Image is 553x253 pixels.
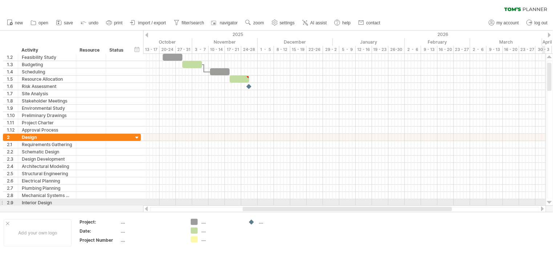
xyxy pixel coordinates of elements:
[80,237,120,243] div: Project Number
[307,46,323,53] div: 22-26
[7,170,18,177] div: 2.5
[7,68,18,75] div: 1.4
[128,18,168,28] a: import / export
[487,18,521,28] a: my account
[525,18,550,28] a: log out
[54,18,75,28] a: save
[259,219,298,225] div: ....
[22,170,72,177] div: Structural Engineering
[497,20,519,25] span: my account
[29,18,51,28] a: open
[7,148,18,155] div: 2.2
[7,185,18,192] div: 2.7
[79,18,101,28] a: undo
[138,20,166,25] span: import / export
[22,68,72,75] div: Scheduling
[201,236,241,242] div: ....
[7,199,18,206] div: 2.9
[22,156,72,162] div: Design Development
[22,83,72,90] div: Risk Assessment
[503,46,519,53] div: 16 - 20
[176,46,192,53] div: 27 - 31
[519,46,536,53] div: 23 - 27
[143,46,160,53] div: 13 - 17
[405,46,421,53] div: 2 - 6
[332,18,353,28] a: help
[470,38,542,46] div: March 2026
[22,163,72,170] div: Architectural Modeling
[7,54,18,61] div: 1.2
[220,20,238,25] span: navigator
[280,20,295,25] span: settings
[192,46,209,53] div: 3 - 7
[270,18,297,28] a: settings
[80,219,120,225] div: Project:
[114,20,122,25] span: print
[366,20,380,25] span: contact
[7,112,18,119] div: 1.10
[7,105,18,112] div: 1.9
[22,54,72,61] div: Feasibility Study
[109,47,125,54] div: Status
[15,20,23,25] span: new
[22,148,72,155] div: Schematic Design
[121,219,182,225] div: ....
[290,46,307,53] div: 15 - 19
[22,112,72,119] div: Preliminary Drawings
[121,237,182,243] div: ....
[210,18,240,28] a: navigator
[274,46,290,53] div: 8 - 12
[22,134,72,141] div: Design
[258,38,333,46] div: December 2025
[160,46,176,53] div: 20-24
[339,46,356,53] div: 5 - 9
[7,141,18,148] div: 2.1
[470,46,487,53] div: 2 - 6
[80,47,102,54] div: Resource
[7,156,18,162] div: 2.3
[7,76,18,83] div: 1.5
[80,228,120,234] div: Date:
[22,199,72,206] div: Interior Design
[372,46,388,53] div: 19 - 23
[21,47,72,54] div: Activity
[22,185,72,192] div: Plumbing Planning
[172,18,206,28] a: filter/search
[421,46,437,53] div: 9 - 13
[182,20,204,25] span: filter/search
[225,46,241,53] div: 17 - 21
[310,20,327,25] span: AI assist
[7,177,18,184] div: 2.6
[39,20,48,25] span: open
[534,20,548,25] span: log out
[22,97,72,104] div: Stakeholder Meetings
[323,46,339,53] div: 29 - 2
[405,38,470,46] div: February 2026
[342,20,351,25] span: help
[64,20,73,25] span: save
[7,134,18,141] div: 2
[7,119,18,126] div: 1.11
[437,46,454,53] div: 16 - 20
[117,38,192,46] div: October 2025
[22,119,72,126] div: Project Charter
[7,90,18,97] div: 1.7
[7,83,18,90] div: 1.6
[536,46,552,53] div: 30 - 3
[258,46,274,53] div: 1 - 5
[22,90,72,97] div: Site Analysis
[333,38,405,46] div: January 2026
[454,46,470,53] div: 23 - 27
[201,219,241,225] div: ....
[89,20,98,25] span: undo
[356,18,383,28] a: contact
[22,192,72,199] div: Mechanical Systems Design
[243,18,266,28] a: zoom
[22,105,72,112] div: Environmental Study
[388,46,405,53] div: 26-30
[7,126,18,133] div: 1.12
[241,46,258,53] div: 24-28
[192,38,258,46] div: November 2025
[104,18,125,28] a: print
[7,61,18,68] div: 1.3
